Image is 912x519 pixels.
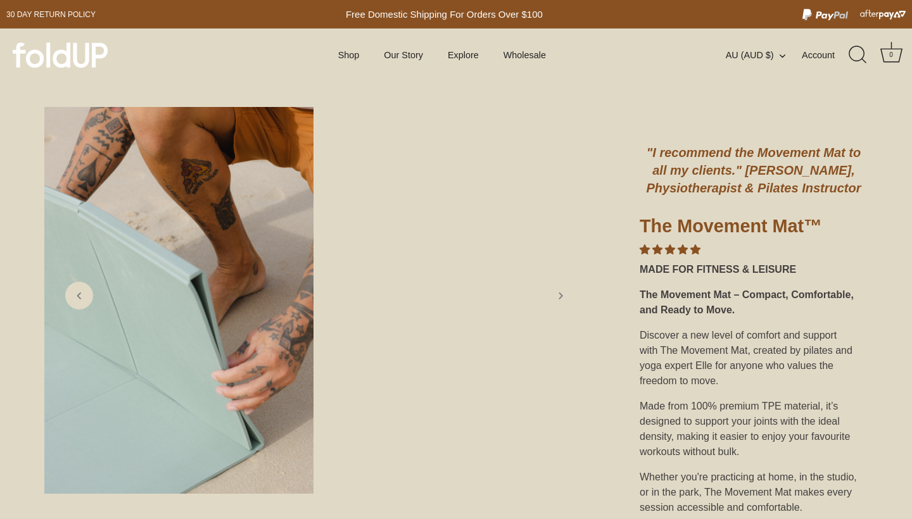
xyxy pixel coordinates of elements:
[327,43,370,67] a: Shop
[640,323,868,394] div: Discover a new level of comfort and support with The Movement Mat, created by pilates and yoga ex...
[640,394,868,465] div: Made from 100% premium TPE material, it’s designed to support your joints with the ideal density,...
[640,215,868,242] h1: The Movement Mat™
[373,43,434,67] a: Our Story
[640,244,700,255] span: 4.85 stars
[65,282,93,310] a: Previous slide
[640,282,868,323] div: The Movement Mat – Compact, Comfortable, and Ready to Move.
[885,49,897,61] div: 0
[726,49,799,61] button: AU (AUD $)
[844,41,872,69] a: Search
[647,146,861,195] em: "I recommend the Movement Mat to all my clients." [PERSON_NAME], Physiotherapist & Pilates Instru...
[877,41,905,69] a: Cart
[802,47,847,63] a: Account
[640,264,796,275] strong: MADE FOR FITNESS & LEISURE
[307,43,578,67] div: Primary navigation
[6,7,96,22] a: 30 day Return policy
[437,43,490,67] a: Explore
[492,43,557,67] a: Wholesale
[547,282,574,310] a: Next slide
